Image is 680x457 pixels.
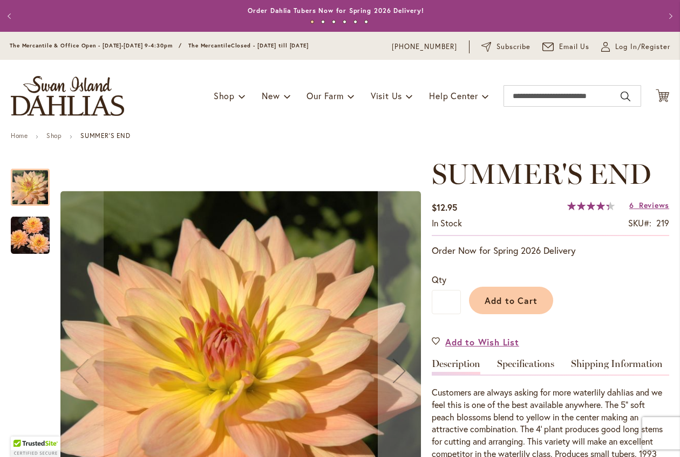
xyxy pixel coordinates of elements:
[497,359,554,375] a: Specifications
[46,131,62,140] a: Shop
[658,5,680,27] button: Next
[231,42,309,49] span: Closed - [DATE] till [DATE]
[542,41,590,52] a: Email Us
[629,200,634,210] span: 6
[214,90,235,101] span: Shop
[445,336,519,348] span: Add to Wish List
[262,90,280,101] span: New
[11,206,50,254] div: SUMMER'S END
[248,6,424,15] a: Order Dahlia Tubers Now for Spring 2026 Delivery!
[485,295,538,306] span: Add to Cart
[11,158,60,206] div: SUMMER'S END
[481,41,531,52] a: Subscribe
[432,217,462,230] div: Availability
[432,359,480,375] a: Description
[80,131,130,140] strong: SUMMER'S END
[615,41,670,52] span: Log In/Register
[321,20,325,24] button: 2 of 6
[371,90,402,101] span: Visit Us
[432,217,462,228] span: In stock
[11,76,124,116] a: store logo
[343,20,346,24] button: 4 of 6
[432,336,519,348] a: Add to Wish List
[10,42,231,49] span: The Mercantile & Office Open - [DATE]-[DATE] 9-4:30pm / The Mercantile
[656,217,669,230] div: 219
[628,217,651,228] strong: SKU
[8,419,38,449] iframe: Launch Accessibility Center
[629,200,669,210] a: 6 Reviews
[639,200,669,210] span: Reviews
[432,274,446,285] span: Qty
[310,20,314,24] button: 1 of 6
[469,287,553,314] button: Add to Cart
[497,41,531,52] span: Subscribe
[392,41,457,52] a: [PHONE_NUMBER]
[364,20,368,24] button: 6 of 6
[307,90,343,101] span: Our Farm
[11,216,50,255] img: SUMMER'S END
[11,131,28,140] a: Home
[571,359,663,375] a: Shipping Information
[567,202,615,210] div: 87%
[432,244,669,257] p: Order Now for Spring 2026 Delivery
[559,41,590,52] span: Email Us
[353,20,357,24] button: 5 of 6
[332,20,336,24] button: 3 of 6
[432,157,651,191] span: SUMMER'S END
[429,90,478,101] span: Help Center
[601,41,670,52] a: Log In/Register
[432,202,457,213] span: $12.95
